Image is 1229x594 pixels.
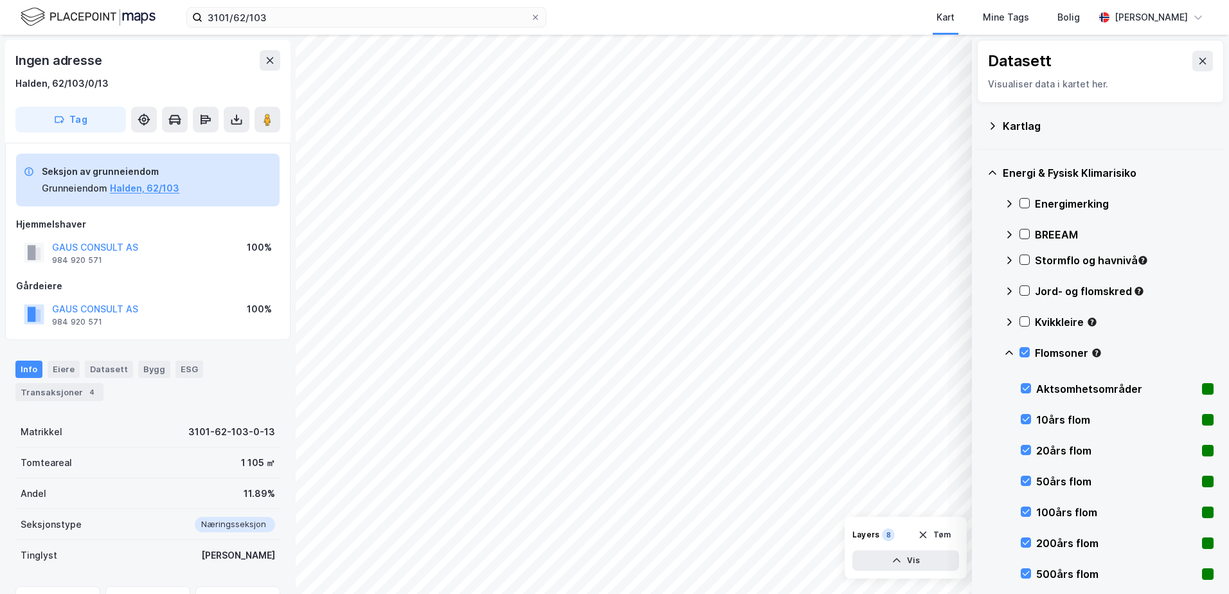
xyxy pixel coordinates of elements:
[1035,196,1214,212] div: Energimerking
[1035,253,1214,268] div: Stormflo og havnivå
[15,361,42,377] div: Info
[21,455,72,471] div: Tomteareal
[1115,10,1188,25] div: [PERSON_NAME]
[1036,566,1197,582] div: 500års flom
[1086,316,1098,328] div: Tooltip anchor
[1036,474,1197,489] div: 50års flom
[202,8,530,27] input: Søk på adresse, matrikkel, gårdeiere, leietakere eller personer
[1035,283,1214,299] div: Jord- og flomskred
[21,424,62,440] div: Matrikkel
[15,50,104,71] div: Ingen adresse
[1091,347,1102,359] div: Tooltip anchor
[983,10,1029,25] div: Mine Tags
[1057,10,1080,25] div: Bolig
[910,525,959,545] button: Tøm
[15,76,109,91] div: Halden, 62/103/0/13
[85,361,133,377] div: Datasett
[1035,314,1214,330] div: Kvikkleire
[15,383,103,401] div: Transaksjoner
[52,317,102,327] div: 984 920 571
[1035,345,1214,361] div: Flomsoner
[1165,532,1229,594] iframe: Chat Widget
[42,181,107,196] div: Grunneiendom
[988,51,1052,71] div: Datasett
[1036,443,1197,458] div: 20års flom
[1036,505,1197,520] div: 100års flom
[1035,227,1214,242] div: BREEAM
[882,528,895,541] div: 8
[21,517,82,532] div: Seksjonstype
[175,361,203,377] div: ESG
[852,530,879,540] div: Layers
[110,181,179,196] button: Halden, 62/103
[188,424,275,440] div: 3101-62-103-0-13
[138,361,170,377] div: Bygg
[1137,255,1149,266] div: Tooltip anchor
[21,548,57,563] div: Tinglyst
[21,6,156,28] img: logo.f888ab2527a4732fd821a326f86c7f29.svg
[1036,381,1197,397] div: Aktsomhetsområder
[852,550,959,571] button: Vis
[244,486,275,501] div: 11.89%
[1003,118,1214,134] div: Kartlag
[247,301,272,317] div: 100%
[16,278,280,294] div: Gårdeiere
[48,361,80,377] div: Eiere
[988,76,1213,92] div: Visualiser data i kartet her.
[1036,535,1197,551] div: 200års flom
[16,217,280,232] div: Hjemmelshaver
[42,164,179,179] div: Seksjon av grunneiendom
[937,10,955,25] div: Kart
[241,455,275,471] div: 1 105 ㎡
[1036,412,1197,428] div: 10års flom
[201,548,275,563] div: [PERSON_NAME]
[15,107,126,132] button: Tag
[1133,285,1145,297] div: Tooltip anchor
[21,486,46,501] div: Andel
[247,240,272,255] div: 100%
[85,386,98,399] div: 4
[1003,165,1214,181] div: Energi & Fysisk Klimarisiko
[52,255,102,265] div: 984 920 571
